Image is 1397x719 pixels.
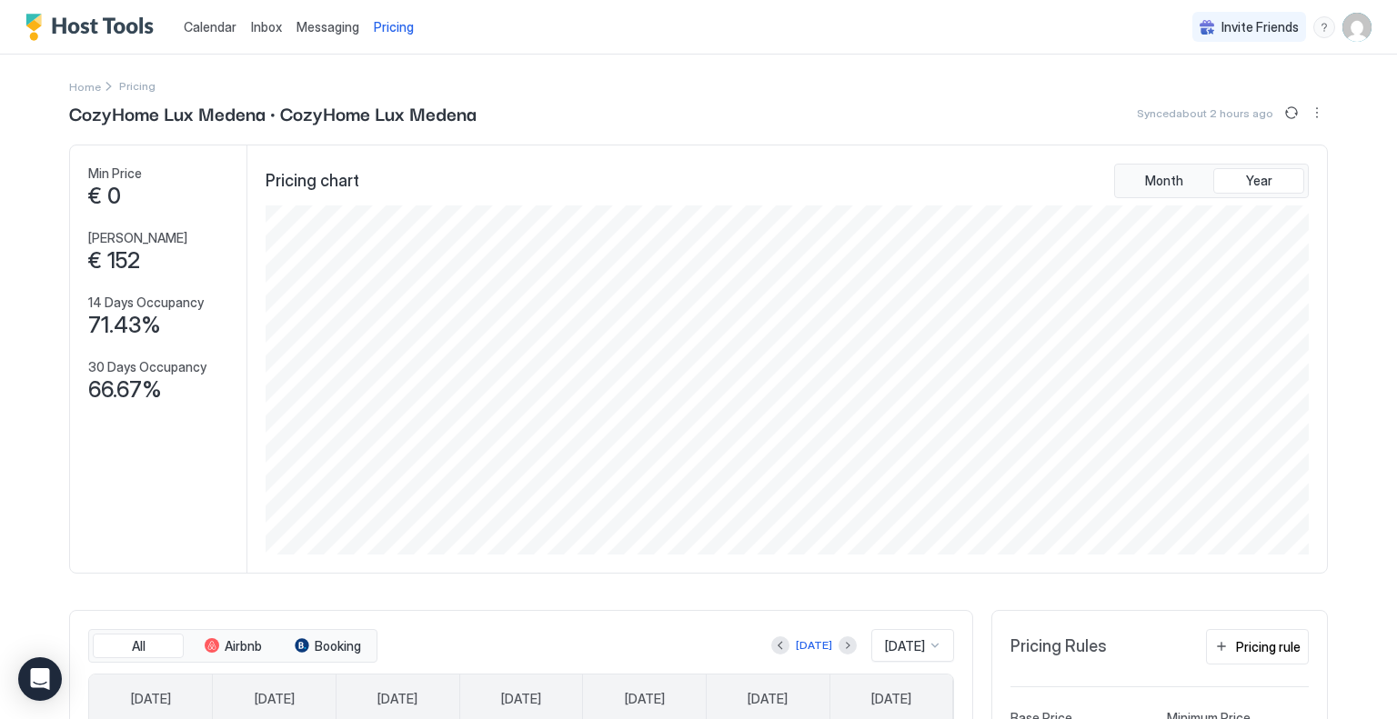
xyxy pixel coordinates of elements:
button: Next month [839,636,857,654]
span: Home [69,80,101,94]
span: 30 Days Occupancy [88,359,206,375]
span: Pricing chart [266,171,359,192]
button: Month [1119,168,1210,194]
span: Airbnb [225,638,262,654]
div: menu [1306,102,1328,124]
span: Invite Friends [1221,19,1299,35]
a: Messaging [296,17,359,36]
div: Open Intercom Messenger [18,657,62,701]
span: CozyHome Lux Medena · CozyHome Lux Medena [69,99,477,126]
div: [DATE] [796,637,832,654]
button: More options [1306,102,1328,124]
span: 14 Days Occupancy [88,295,204,311]
span: [DATE] [748,691,788,707]
span: Inbox [251,19,282,35]
div: Breadcrumb [69,76,101,95]
button: Airbnb [187,634,278,659]
a: Home [69,76,101,95]
span: [DATE] [885,638,925,654]
button: [DATE] [793,634,835,656]
a: Calendar [184,17,236,36]
span: Pricing [374,19,414,35]
span: 66.67% [88,376,162,404]
span: 71.43% [88,312,161,339]
button: Previous month [771,636,789,654]
span: [DATE] [131,691,171,707]
button: All [93,634,184,659]
span: All [132,638,146,654]
div: menu [1313,16,1335,38]
a: Inbox [251,17,282,36]
div: tab-group [88,629,377,664]
button: Booking [282,634,373,659]
button: Sync prices [1281,102,1302,124]
span: [DATE] [377,691,417,707]
span: Pricing Rules [1010,636,1107,657]
span: Messaging [296,19,359,35]
button: Pricing rule [1206,629,1309,664]
span: [DATE] [501,691,541,707]
span: Calendar [184,19,236,35]
div: tab-group [1114,164,1309,198]
span: [DATE] [255,691,295,707]
span: Min Price [88,165,142,182]
span: [PERSON_NAME] [88,230,187,246]
span: Booking [315,638,361,654]
span: € 0 [88,183,121,210]
a: Host Tools Logo [25,14,162,41]
div: Pricing rule [1236,637,1301,656]
div: User profile [1342,13,1372,42]
span: Breadcrumb [119,79,156,93]
button: Year [1213,168,1304,194]
span: Year [1246,173,1272,189]
span: Synced about 2 hours ago [1137,106,1273,120]
span: [DATE] [625,691,665,707]
span: Month [1145,173,1183,189]
span: € 152 [88,247,140,275]
span: [DATE] [871,691,911,707]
